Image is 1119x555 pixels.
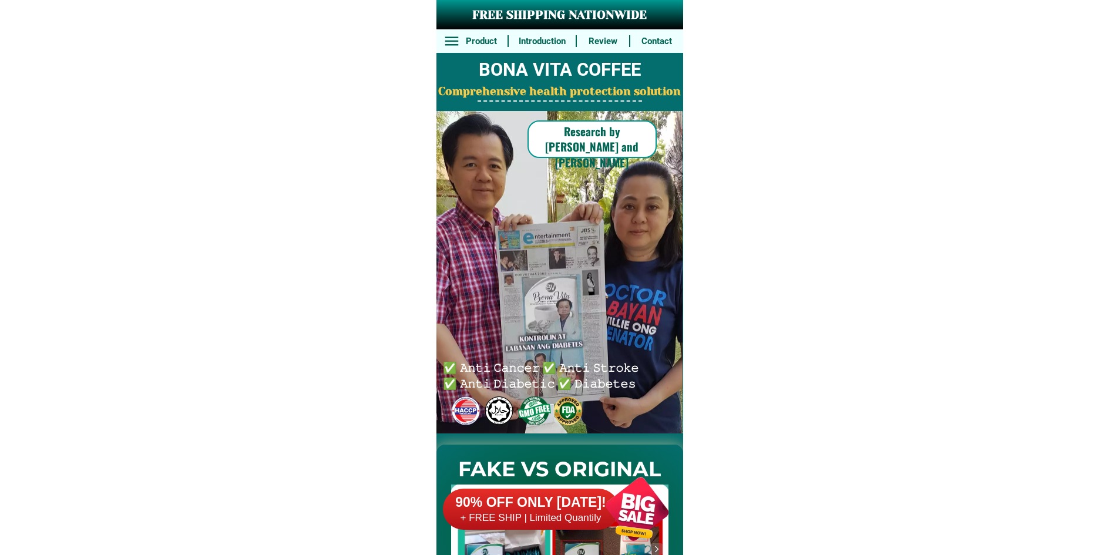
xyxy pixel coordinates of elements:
h3: FREE SHIPPING NATIONWIDE [436,6,683,24]
h6: Product [461,35,501,48]
h2: Comprehensive health protection solution [436,83,683,100]
h6: Introduction [515,35,569,48]
h6: Review [583,35,623,48]
h2: BONA VITA COFFEE [436,56,683,84]
h6: + FREE SHIP | Limited Quantily [443,512,619,524]
h6: ✅ 𝙰𝚗𝚝𝚒 𝙲𝚊𝚗𝚌𝚎𝚛 ✅ 𝙰𝚗𝚝𝚒 𝚂𝚝𝚛𝚘𝚔𝚎 ✅ 𝙰𝚗𝚝𝚒 𝙳𝚒𝚊𝚋𝚎𝚝𝚒𝚌 ✅ 𝙳𝚒𝚊𝚋𝚎𝚝𝚎𝚜 [443,359,644,390]
h6: 90% OFF ONLY [DATE]! [443,494,619,512]
h6: Research by [PERSON_NAME] and [PERSON_NAME] [527,123,657,170]
h2: FAKE VS ORIGINAL [436,454,683,485]
h6: Contact [637,35,677,48]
